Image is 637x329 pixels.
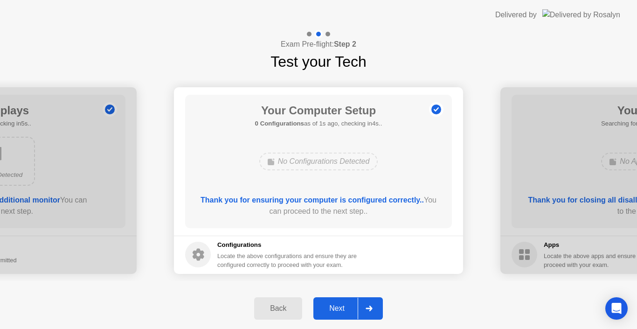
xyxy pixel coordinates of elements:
[334,40,356,48] b: Step 2
[255,102,382,119] h1: Your Computer Setup
[199,195,439,217] div: You can proceed to the next step..
[605,297,628,320] div: Open Intercom Messenger
[542,9,620,20] img: Delivered by Rosalyn
[217,252,359,269] div: Locate the above configurations and ensure they are configured correctly to proceed with your exam.
[281,39,356,50] h4: Exam Pre-flight:
[201,196,424,204] b: Thank you for ensuring your computer is configured correctly..
[316,304,358,313] div: Next
[259,153,378,170] div: No Configurations Detected
[255,120,304,127] b: 0 Configurations
[270,50,367,73] h1: Test your Tech
[495,9,537,21] div: Delivered by
[313,297,383,320] button: Next
[255,119,382,128] h5: as of 1s ago, checking in4s..
[257,304,299,313] div: Back
[254,297,302,320] button: Back
[217,240,359,250] h5: Configurations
